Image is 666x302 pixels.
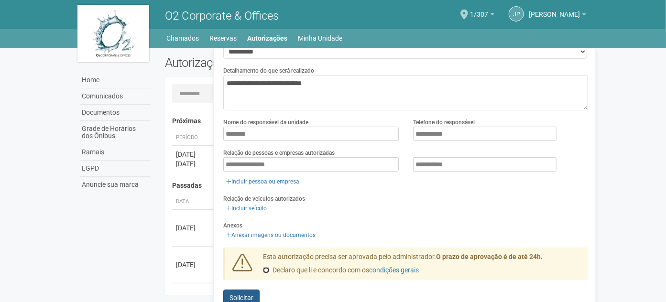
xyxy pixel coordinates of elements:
div: [DATE] [176,159,211,169]
a: Documentos [80,105,151,121]
label: Declaro que li e concordo com os [263,266,419,275]
label: Relação de pessoas e empresas autorizadas [223,149,335,157]
div: [DATE] [176,223,211,233]
label: Relação de veículos autorizados [223,194,305,203]
a: Anuncie sua marca [80,177,151,193]
a: LGPD [80,161,151,177]
a: Autorizações [248,32,288,45]
a: Chamados [167,32,199,45]
a: 1/307 [470,12,494,20]
h4: Passadas [172,182,582,189]
a: Incluir veículo [223,203,270,214]
a: Minha Unidade [298,32,343,45]
div: [DATE] [176,150,211,159]
a: condições gerais [369,266,419,274]
div: Esta autorização precisa ser aprovada pelo administrador. [256,252,589,280]
h4: Próximas [172,118,582,125]
span: O2 Corporate & Offices [165,9,279,22]
label: Anexos [223,221,242,230]
strong: O prazo de aprovação é de até 24h. [436,253,543,260]
span: João Pedro do Nascimento [529,1,580,18]
label: Nome do responsável da unidade [223,118,308,127]
label: Detalhamento do que será realizado [223,66,314,75]
th: Período [172,130,215,146]
label: Telefone do responsável [413,118,475,127]
a: [PERSON_NAME] [529,12,586,20]
span: 1/307 [470,1,488,18]
div: [DATE] [176,260,211,270]
img: logo.jpg [77,5,149,62]
span: Solicitar [229,294,253,302]
a: Ramais [80,144,151,161]
a: Grade de Horários dos Ônibus [80,121,151,144]
a: Anexar imagens ou documentos [223,230,318,240]
a: Reservas [210,32,237,45]
a: Home [80,72,151,88]
a: Incluir pessoa ou empresa [223,176,302,187]
a: Comunicados [80,88,151,105]
a: JP [509,6,524,22]
h2: Autorizações [165,55,370,70]
th: Data [172,194,215,210]
input: Declaro que li e concordo com oscondições gerais [263,267,269,273]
